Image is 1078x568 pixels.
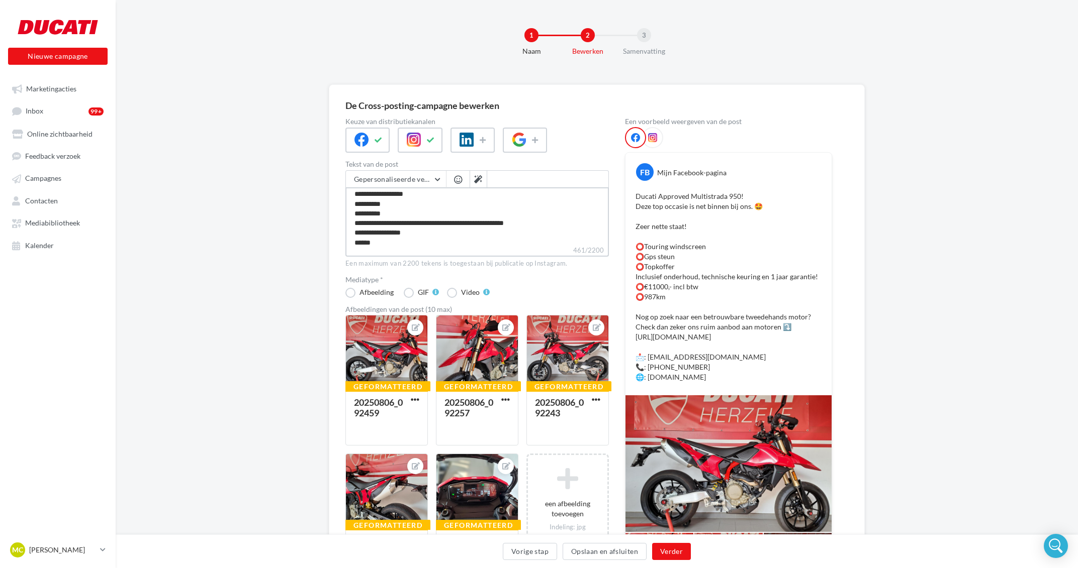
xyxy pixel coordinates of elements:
[556,46,620,56] div: Bewerken
[345,118,609,125] label: Keuze van distributiekanalen
[345,161,609,168] label: Tekst van de post
[360,289,394,296] div: Afbeelding
[25,174,61,183] span: Campagnes
[26,107,43,116] span: Inbox
[345,276,609,283] label: Mediatype *
[444,397,493,418] div: 20250806_092257
[354,397,403,418] div: 20250806_092459
[652,543,691,560] button: Verder
[25,196,58,205] span: Contacten
[6,191,110,209] a: Contacten
[345,245,609,257] label: 461/2200
[636,163,654,181] div: FB
[625,118,832,125] div: Een voorbeeld weergeven van de post
[524,28,538,42] div: 1
[345,381,430,392] div: Geformatteerd
[346,171,446,188] button: Gepersonaliseerde velden
[345,101,499,110] div: De Cross-posting-campagne bewerken
[636,191,822,382] p: Ducati Approved Multistrada 950! Deze top occasie is net binnen bij ons. 🤩 Zeer nette staat! ⭕Tou...
[581,28,595,42] div: 2
[29,545,96,555] p: [PERSON_NAME]
[345,520,430,531] div: Geformatteerd
[27,130,93,138] span: Online zichtbaarheid
[418,289,429,296] div: GIF
[461,289,480,296] div: Video
[503,543,557,560] button: Vorige stap
[25,152,80,160] span: Feedback verzoek
[6,101,110,120] a: Inbox99+
[612,46,676,56] div: Samenvatting
[88,107,104,116] div: 99+
[563,543,647,560] button: Opslaan en afsluiten
[6,169,110,187] a: Campagnes
[354,175,438,183] span: Gepersonaliseerde velden
[8,48,108,65] button: Nieuwe campagne
[526,381,611,392] div: Geformatteerd
[535,397,584,418] div: 20250806_092243
[26,84,76,93] span: Marketingacties
[6,125,110,143] a: Online zichtbaarheid
[25,241,54,250] span: Kalender
[6,147,110,165] a: Feedback verzoek
[25,219,80,228] span: Mediabibliotheek
[12,545,23,555] span: MC
[499,46,564,56] div: Naam
[1044,534,1068,558] div: Open Intercom Messenger
[436,520,521,531] div: Geformatteerd
[637,28,651,42] div: 3
[345,259,609,268] div: Een maximum van 2200 tekens is toegestaan bij publicatie op Instagram.
[657,168,727,178] div: Mijn Facebook-pagina
[345,306,609,313] div: Afbeeldingen van de post (10 max)
[6,213,110,232] a: Mediabibliotheek
[8,540,108,559] a: MC [PERSON_NAME]
[6,79,110,97] a: Marketingacties
[436,381,521,392] div: Geformatteerd
[6,236,110,254] a: Kalender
